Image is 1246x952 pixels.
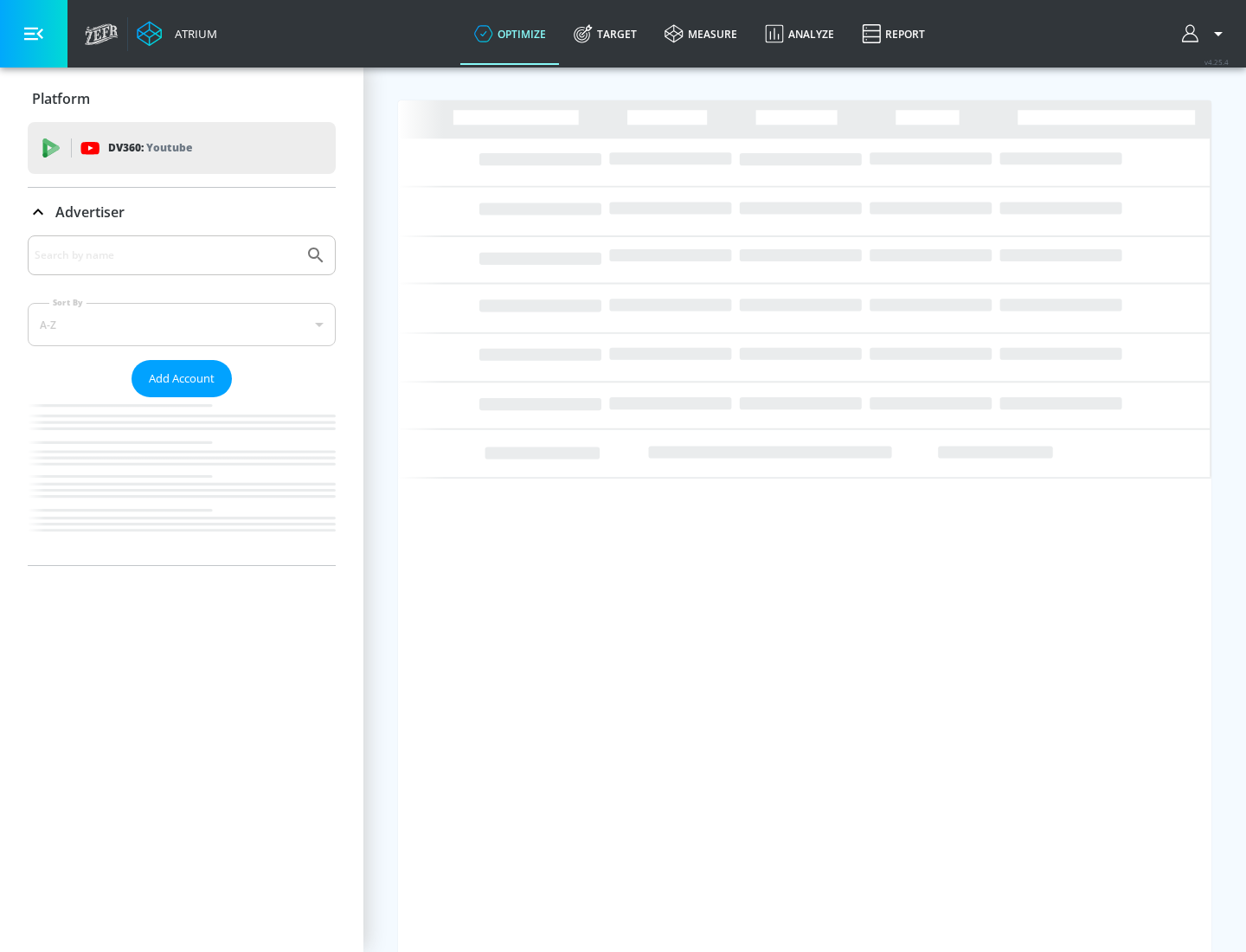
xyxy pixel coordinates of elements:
span: v 4.25.4 [1204,57,1229,67]
div: Advertiser [28,188,336,236]
a: Atrium [137,21,217,47]
a: measure [651,3,751,65]
div: Advertiser [28,235,336,565]
input: Search by name [35,244,297,267]
nav: list of Advertiser [28,397,336,565]
p: Platform [32,89,90,108]
a: Analyze [751,3,848,65]
span: Add Account [149,369,215,389]
label: Sort By [49,297,87,308]
div: Platform [28,74,336,123]
div: DV360: Youtube [28,122,336,174]
a: optimize [460,3,560,65]
button: Add Account [132,360,232,397]
div: A-Z [28,303,336,346]
div: Atrium [168,26,217,42]
p: Advertiser [55,203,125,222]
a: Target [560,3,651,65]
p: DV360: [108,138,192,158]
p: Youtube [146,138,192,157]
a: Report [848,3,939,65]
